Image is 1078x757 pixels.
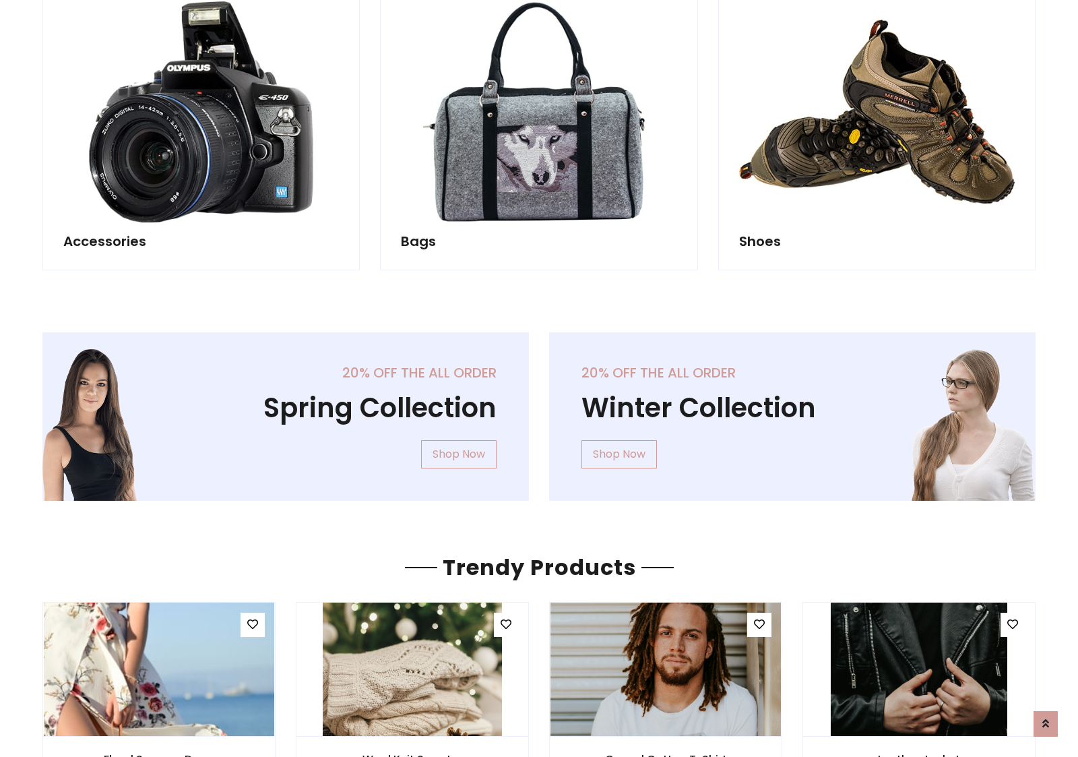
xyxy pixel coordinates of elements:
a: Shop Now [581,440,657,468]
h5: 20% off the all order [75,365,497,381]
h1: Winter Collection [581,392,1003,424]
h5: Accessories [63,233,339,249]
h1: Spring Collection [75,392,497,424]
h5: Shoes [739,233,1015,249]
a: Shop Now [421,440,497,468]
h5: Bags [401,233,676,249]
span: Trendy Products [437,552,641,582]
h5: 20% off the all order [581,365,1003,381]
